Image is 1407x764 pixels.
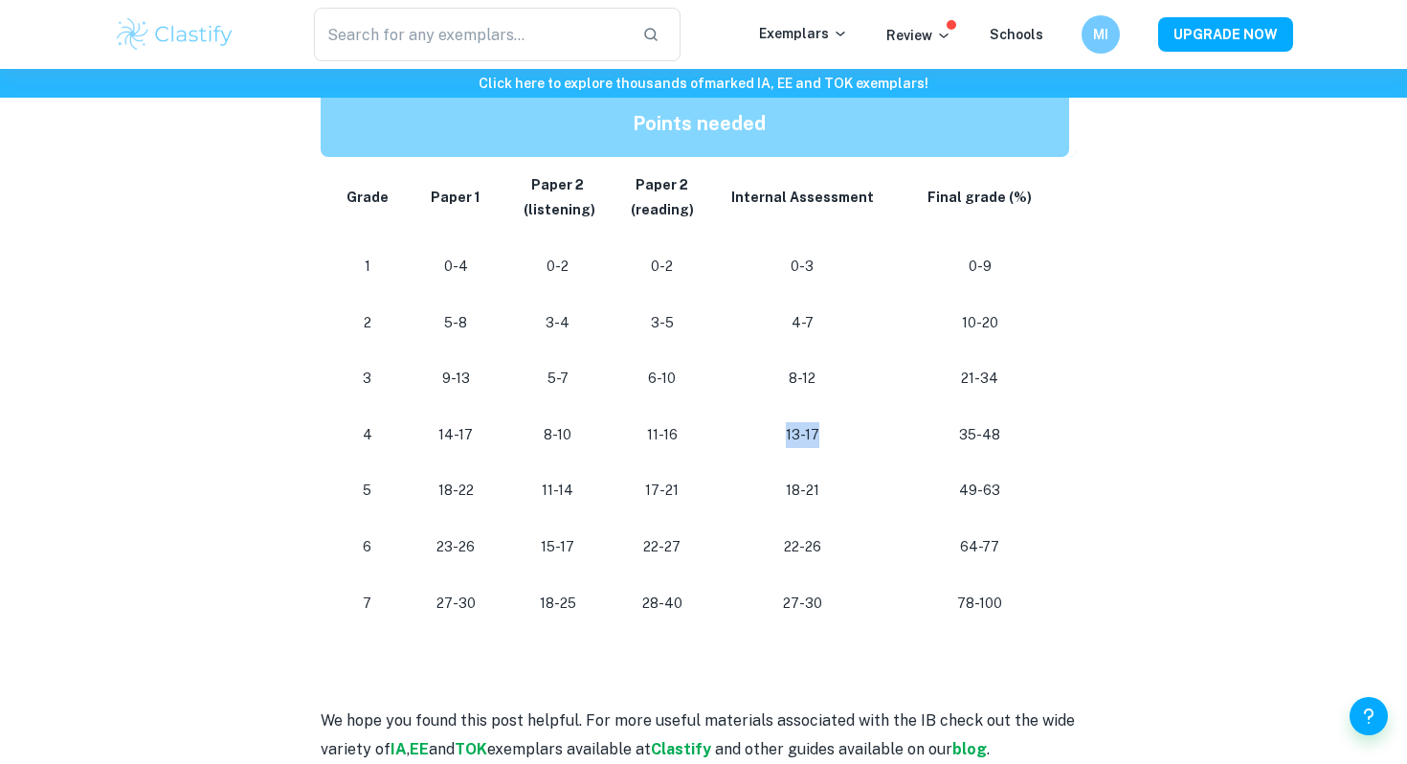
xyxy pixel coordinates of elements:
[344,591,391,617] p: 7
[729,534,876,560] p: 22-26
[729,478,876,504] p: 18-21
[886,25,951,46] p: Review
[4,73,1403,94] h6: Click here to explore thousands of marked IA, EE and TOK exemplars !
[521,366,595,392] p: 5-7
[952,740,987,758] a: blog
[521,591,595,617] p: 18-25
[431,190,480,205] strong: Paper 1
[521,177,595,218] strong: Paper 2 (listening)
[521,254,595,280] p: 0-2
[626,478,699,504] p: 17-21
[421,254,489,280] p: 0-4
[906,366,1054,392] p: 21-34
[421,366,489,392] p: 9-13
[633,112,766,135] strong: Points needed
[344,534,391,560] p: 6
[626,534,699,560] p: 22-27
[651,740,711,758] strong: Clastify
[626,254,699,280] p: 0-2
[729,366,876,392] p: 8-12
[906,478,1054,504] p: 49-63
[906,254,1054,280] p: 0-9
[344,366,391,392] p: 3
[729,310,876,336] p: 4-7
[521,310,595,336] p: 3-4
[906,422,1054,448] p: 35-48
[455,740,487,758] a: TOK
[906,310,1054,336] p: 10-20
[421,591,489,617] p: 27-30
[759,23,848,44] p: Exemplars
[1158,17,1293,52] button: UPGRADE NOW
[410,740,429,758] a: EE
[344,478,391,504] p: 5
[421,478,489,504] p: 18-22
[1350,697,1388,735] button: Help and Feedback
[344,310,391,336] p: 2
[626,366,699,392] p: 6-10
[521,534,595,560] p: 15-17
[1090,24,1112,45] h6: MI
[421,534,489,560] p: 23-26
[906,591,1054,617] p: 78-100
[990,27,1043,42] a: Schools
[344,422,391,448] p: 4
[521,422,595,448] p: 8-10
[626,422,699,448] p: 11-16
[731,190,874,205] strong: Internal Assessment
[927,190,1032,205] strong: Final grade (%)
[631,177,694,218] strong: Paper 2 (reading)
[314,8,627,61] input: Search for any exemplars...
[626,310,699,336] p: 3-5
[1082,15,1120,54] button: MI
[906,534,1054,560] p: 64-77
[346,190,389,205] strong: Grade
[421,310,489,336] p: 5-8
[391,740,407,758] a: IA
[729,591,876,617] p: 27-30
[521,478,595,504] p: 11-14
[114,15,235,54] img: Clastify logo
[651,740,715,758] a: Clastify
[729,422,876,448] p: 13-17
[344,254,391,280] p: 1
[421,422,489,448] p: 14-17
[626,591,699,617] p: 28-40
[729,254,876,280] p: 0-3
